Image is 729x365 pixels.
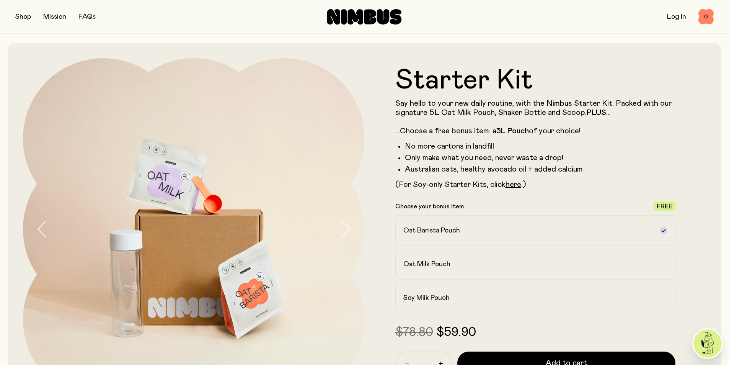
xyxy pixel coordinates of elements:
[693,329,722,358] img: agent
[78,13,96,20] a: FAQs
[698,9,714,25] button: 0
[507,127,529,135] strong: Pouch
[403,226,460,235] h2: Oat Barista Pouch
[436,326,476,339] span: $59.90
[506,181,521,188] a: here
[405,165,676,174] li: Australian oats, healthy avocado oil + added calcium
[395,67,676,94] h1: Starter Kit
[43,13,66,20] a: Mission
[657,203,672,210] span: Free
[403,293,450,303] h2: Soy Milk Pouch
[395,326,433,339] span: $78.80
[667,13,686,20] a: Log In
[587,109,606,116] strong: PLUS
[403,260,450,269] h2: Oat Milk Pouch
[496,127,506,135] strong: 3L
[405,153,676,162] li: Only make what you need, never waste a drop!
[395,99,676,136] p: Say hello to your new daily routine, with the Nimbus Starter Kit. Packed with our signature 5L Oa...
[395,203,464,210] p: Choose your bonus item
[405,142,676,151] li: No more cartons in landfill
[395,180,676,189] p: (For Soy-only Starter Kits, click .)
